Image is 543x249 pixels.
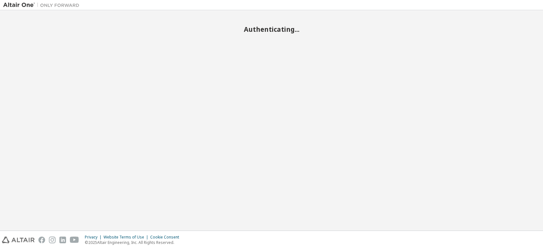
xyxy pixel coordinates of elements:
[3,2,83,8] img: Altair One
[70,237,79,243] img: youtube.svg
[85,235,104,240] div: Privacy
[38,237,45,243] img: facebook.svg
[2,237,35,243] img: altair_logo.svg
[85,240,183,245] p: © 2025 Altair Engineering, Inc. All Rights Reserved.
[104,235,150,240] div: Website Terms of Use
[150,235,183,240] div: Cookie Consent
[59,237,66,243] img: linkedin.svg
[3,25,540,33] h2: Authenticating...
[49,237,56,243] img: instagram.svg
